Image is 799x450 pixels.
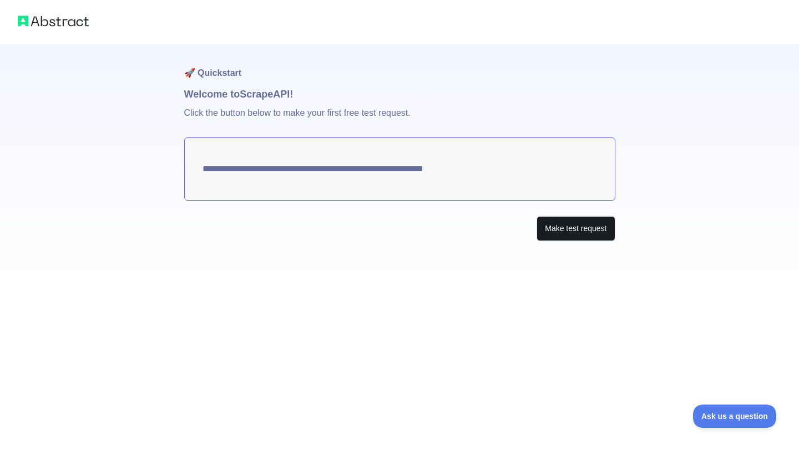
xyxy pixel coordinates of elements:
iframe: Toggle Customer Support [693,405,777,428]
img: Abstract logo [18,13,89,29]
h1: Welcome to Scrape API! [184,86,615,102]
h1: 🚀 Quickstart [184,44,615,86]
button: Make test request [537,216,615,241]
p: Click the button below to make your first free test request. [184,102,615,137]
